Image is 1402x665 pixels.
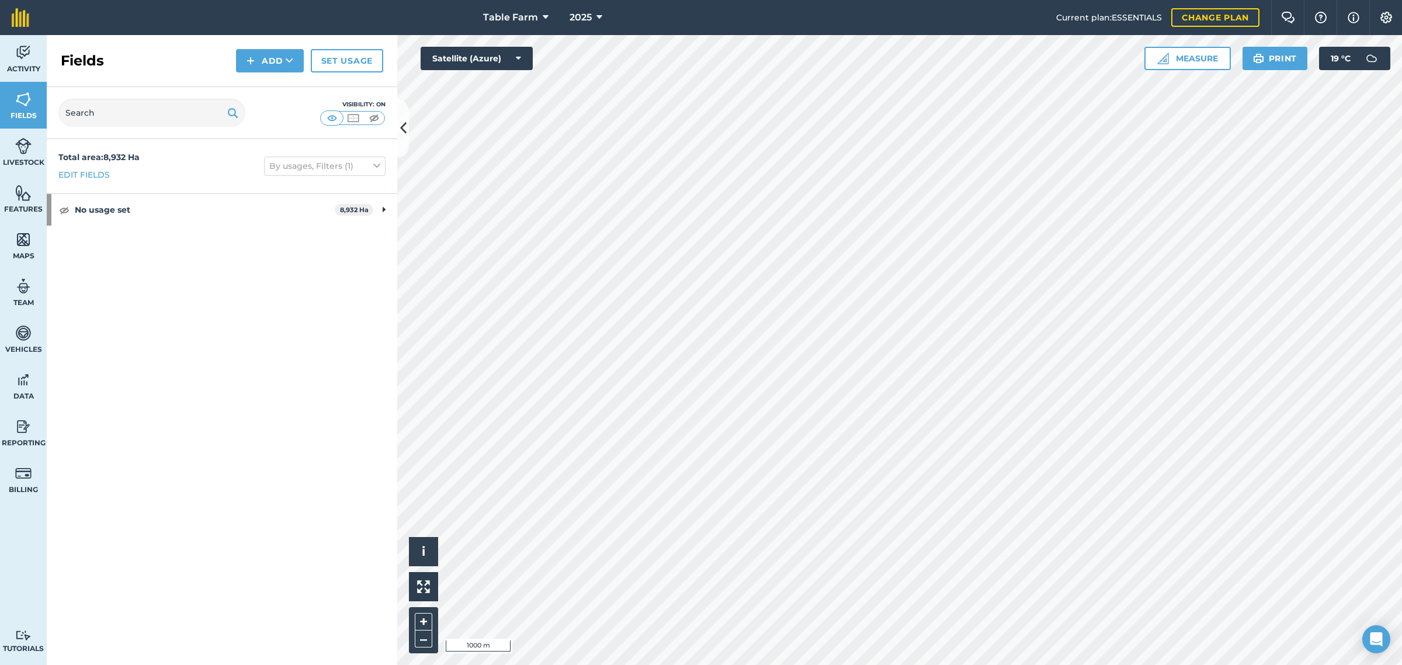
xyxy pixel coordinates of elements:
[409,537,438,566] button: i
[1379,12,1393,23] img: A cog icon
[340,206,369,214] strong: 8,932 Ha
[15,465,32,482] img: svg+xml;base64,PD94bWwgdmVyc2lvbj0iMS4wIiBlbmNvZGluZz0idXRmLTgiPz4KPCEtLSBHZW5lcmF0b3I6IEFkb2JlIE...
[15,91,32,108] img: svg+xml;base64,PHN2ZyB4bWxucz0iaHR0cDovL3d3dy53My5vcmcvMjAwMC9zdmciIHdpZHRoPSI1NiIgaGVpZ2h0PSI2MC...
[15,371,32,389] img: svg+xml;base64,PD94bWwgdmVyc2lvbj0iMS4wIiBlbmNvZGluZz0idXRmLTgiPz4KPCEtLSBHZW5lcmF0b3I6IEFkb2JlIE...
[415,631,432,647] button: –
[61,51,104,70] h2: Fields
[1362,625,1390,653] div: Open Intercom Messenger
[1171,8,1259,27] a: Change plan
[15,630,32,641] img: svg+xml;base64,PD94bWwgdmVyc2lvbj0iMS4wIiBlbmNvZGluZz0idXRmLTgiPz4KPCEtLSBHZW5lcmF0b3I6IEFkb2JlIE...
[1157,53,1169,64] img: Ruler icon
[58,152,140,162] strong: Total area : 8,932 Ha
[58,99,245,127] input: Search
[75,194,335,226] strong: No usage set
[15,231,32,248] img: svg+xml;base64,PHN2ZyB4bWxucz0iaHR0cDovL3d3dy53My5vcmcvMjAwMC9zdmciIHdpZHRoPSI1NiIgaGVpZ2h0PSI2MC...
[570,11,592,25] span: 2025
[346,112,360,124] img: svg+xml;base64,PHN2ZyB4bWxucz0iaHR0cDovL3d3dy53My5vcmcvMjAwMC9zdmciIHdpZHRoPSI1MCIgaGVpZ2h0PSI0MC...
[15,44,32,61] img: svg+xml;base64,PD94bWwgdmVyc2lvbj0iMS4wIiBlbmNvZGluZz0idXRmLTgiPz4KPCEtLSBHZW5lcmF0b3I6IEFkb2JlIE...
[47,194,397,226] div: No usage set8,932 Ha
[1348,11,1359,25] img: svg+xml;base64,PHN2ZyB4bWxucz0iaHR0cDovL3d3dy53My5vcmcvMjAwMC9zdmciIHdpZHRoPSIxNyIgaGVpZ2h0PSIxNy...
[59,203,70,217] img: svg+xml;base64,PHN2ZyB4bWxucz0iaHR0cDovL3d3dy53My5vcmcvMjAwMC9zdmciIHdpZHRoPSIxOCIgaGVpZ2h0PSIyNC...
[325,112,339,124] img: svg+xml;base64,PHN2ZyB4bWxucz0iaHR0cDovL3d3dy53My5vcmcvMjAwMC9zdmciIHdpZHRoPSI1MCIgaGVpZ2h0PSI0MC...
[1331,47,1351,70] span: 19 ° C
[483,11,538,25] span: Table Farm
[264,157,386,175] button: By usages, Filters (1)
[58,168,110,181] a: Edit fields
[1281,12,1295,23] img: Two speech bubbles overlapping with the left bubble in the forefront
[1319,47,1390,70] button: 19 °C
[421,47,533,70] button: Satellite (Azure)
[247,54,255,68] img: svg+xml;base64,PHN2ZyB4bWxucz0iaHR0cDovL3d3dy53My5vcmcvMjAwMC9zdmciIHdpZHRoPSIxNCIgaGVpZ2h0PSIyNC...
[422,544,425,559] span: i
[1144,47,1231,70] button: Measure
[415,613,432,631] button: +
[1253,51,1264,65] img: svg+xml;base64,PHN2ZyB4bWxucz0iaHR0cDovL3d3dy53My5vcmcvMjAwMC9zdmciIHdpZHRoPSIxOSIgaGVpZ2h0PSIyNC...
[1360,47,1383,70] img: svg+xml;base64,PD94bWwgdmVyc2lvbj0iMS4wIiBlbmNvZGluZz0idXRmLTgiPz4KPCEtLSBHZW5lcmF0b3I6IEFkb2JlIE...
[417,580,430,593] img: Four arrows, one pointing top left, one top right, one bottom right and the last bottom left
[12,8,29,27] img: fieldmargin Logo
[1314,12,1328,23] img: A question mark icon
[1056,11,1162,24] span: Current plan : ESSENTIALS
[367,112,381,124] img: svg+xml;base64,PHN2ZyB4bWxucz0iaHR0cDovL3d3dy53My5vcmcvMjAwMC9zdmciIHdpZHRoPSI1MCIgaGVpZ2h0PSI0MC...
[15,184,32,202] img: svg+xml;base64,PHN2ZyB4bWxucz0iaHR0cDovL3d3dy53My5vcmcvMjAwMC9zdmciIHdpZHRoPSI1NiIgaGVpZ2h0PSI2MC...
[15,278,32,295] img: svg+xml;base64,PD94bWwgdmVyc2lvbj0iMS4wIiBlbmNvZGluZz0idXRmLTgiPz4KPCEtLSBHZW5lcmF0b3I6IEFkb2JlIE...
[15,418,32,435] img: svg+xml;base64,PD94bWwgdmVyc2lvbj0iMS4wIiBlbmNvZGluZz0idXRmLTgiPz4KPCEtLSBHZW5lcmF0b3I6IEFkb2JlIE...
[320,100,386,109] div: Visibility: On
[15,137,32,155] img: svg+xml;base64,PD94bWwgdmVyc2lvbj0iMS4wIiBlbmNvZGluZz0idXRmLTgiPz4KPCEtLSBHZW5lcmF0b3I6IEFkb2JlIE...
[1243,47,1308,70] button: Print
[236,49,304,72] button: Add
[227,106,238,120] img: svg+xml;base64,PHN2ZyB4bWxucz0iaHR0cDovL3d3dy53My5vcmcvMjAwMC9zdmciIHdpZHRoPSIxOSIgaGVpZ2h0PSIyNC...
[15,324,32,342] img: svg+xml;base64,PD94bWwgdmVyc2lvbj0iMS4wIiBlbmNvZGluZz0idXRmLTgiPz4KPCEtLSBHZW5lcmF0b3I6IEFkb2JlIE...
[311,49,383,72] a: Set usage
